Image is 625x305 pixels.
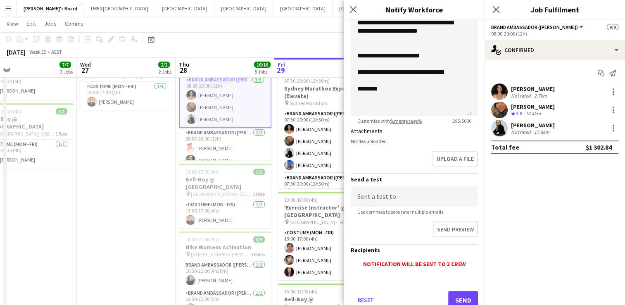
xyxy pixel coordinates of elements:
div: 2 Jobs [159,69,171,75]
span: Brand Ambassador (Mon - Fri) [491,24,578,30]
span: 29 [276,65,285,75]
span: 16:30-21:30 (5h) [185,236,219,243]
span: 16/16 [254,62,271,68]
div: 5 Jobs [254,69,270,75]
button: Send preview [433,222,478,237]
span: 1 Role [55,131,67,137]
span: Wed [80,61,91,68]
button: Expand/collapse [3,67,10,74]
h3: Bell-Boy @ [GEOGRAPHIC_DATA] [179,176,271,191]
span: Thu [179,61,189,68]
span: 13:00-17:00 (4h) [185,169,219,175]
button: UBER [GEOGRAPHIC_DATA] [84,0,155,17]
div: $1 302.84 [586,143,612,151]
button: [GEOGRAPHIC_DATA] [273,0,333,17]
span: 1 Role [253,191,265,197]
span: 07:30-20:00 (12h30m) [284,78,330,84]
span: 27 [79,65,91,75]
div: [DATE] [7,48,26,56]
div: 2.7km [532,93,549,99]
h3: Send a test [351,176,478,183]
div: 17.8km [532,129,551,135]
div: [PERSON_NAME] [511,122,555,129]
span: 3.8 [516,110,522,117]
span: Edit [26,20,36,27]
span: Comms [65,20,83,27]
span: 9/9 [607,24,618,30]
button: [PERSON_NAME]'s Board [17,0,84,17]
span: Sydney Marathon [290,100,327,106]
div: [PERSON_NAME] [511,85,555,93]
a: Edit [23,18,39,29]
span: 28 [178,65,189,75]
button: Close [79,2,82,5]
span: Use commas to separate multiple emails. [351,209,451,215]
span: [GEOGRAPHIC_DATA] - [GEOGRAPHIC_DATA] [290,219,352,225]
span: Week 35 [27,49,48,55]
span: Jobs [44,20,57,27]
span: [STREET_ADDRESS][PERSON_NAME] [191,251,251,257]
button: [GEOGRAPHIC_DATA]/Gold Coast Winter [333,0,430,17]
div: Total fee [491,143,519,151]
div: Confirmed [485,40,625,60]
div: No files uploaded. [351,138,478,144]
div: Not rated [511,93,532,99]
div: 10.4km [524,110,542,117]
span: 3 Roles [251,251,265,257]
span: [GEOGRAPHIC_DATA] - [GEOGRAPHIC_DATA] [191,191,253,197]
h3: Nike Womens Activation [179,243,271,251]
a: Comms [62,18,87,29]
button: [GEOGRAPHIC_DATA] [214,0,273,17]
button: Upload a file [433,151,478,167]
h3: Notify Workforce [344,4,485,15]
a: View [3,18,21,29]
div: 2 Jobs [60,69,73,75]
button: [GEOGRAPHIC_DATA] [155,0,214,17]
span: 2/2 [158,62,170,68]
h3: Recipients [351,246,478,254]
div: Notification will be sent to 3 crew [351,260,478,268]
h3: Sydney Marathon Expo (Elevate) [278,85,370,100]
div: Not rated [511,129,532,135]
h3: Job Fulfilment [485,4,625,15]
span: 13:00-17:00 (4h) [284,197,318,203]
span: 3/3 [253,236,265,243]
a: %merge tags% [390,118,422,124]
span: 7/7 [59,62,71,68]
h3: 'Exercise Instructor' @ [GEOGRAPHIC_DATA] [278,204,370,219]
span: View [7,20,18,27]
span: 1/1 [56,108,67,114]
div: AEST [51,49,62,55]
a: Jobs [41,18,60,29]
span: 13:00-17:00 (4h) [284,288,318,295]
span: 295 / 5000 [446,118,478,124]
div: 08:00-20:00 (12h) [491,31,618,37]
div: [PERSON_NAME] [511,103,555,110]
span: Fri [278,61,285,68]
